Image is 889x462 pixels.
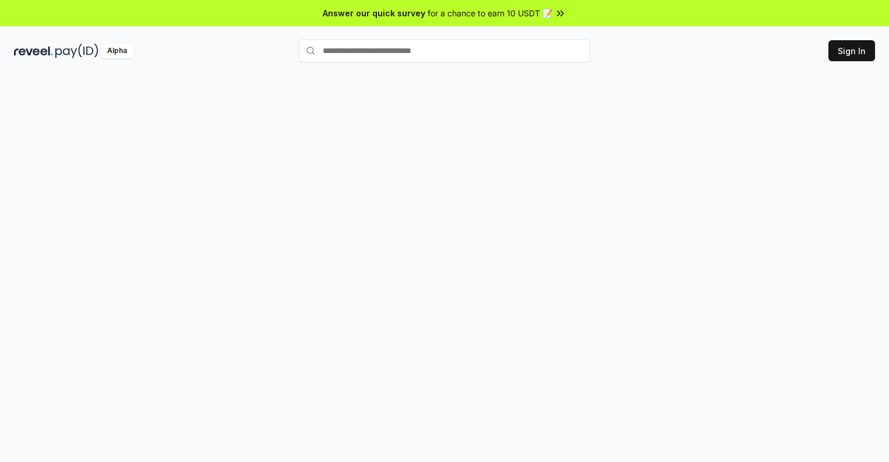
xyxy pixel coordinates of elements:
[323,7,425,19] span: Answer our quick survey
[55,44,98,58] img: pay_id
[828,40,875,61] button: Sign In
[14,44,53,58] img: reveel_dark
[101,44,133,58] div: Alpha
[428,7,552,19] span: for a chance to earn 10 USDT 📝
